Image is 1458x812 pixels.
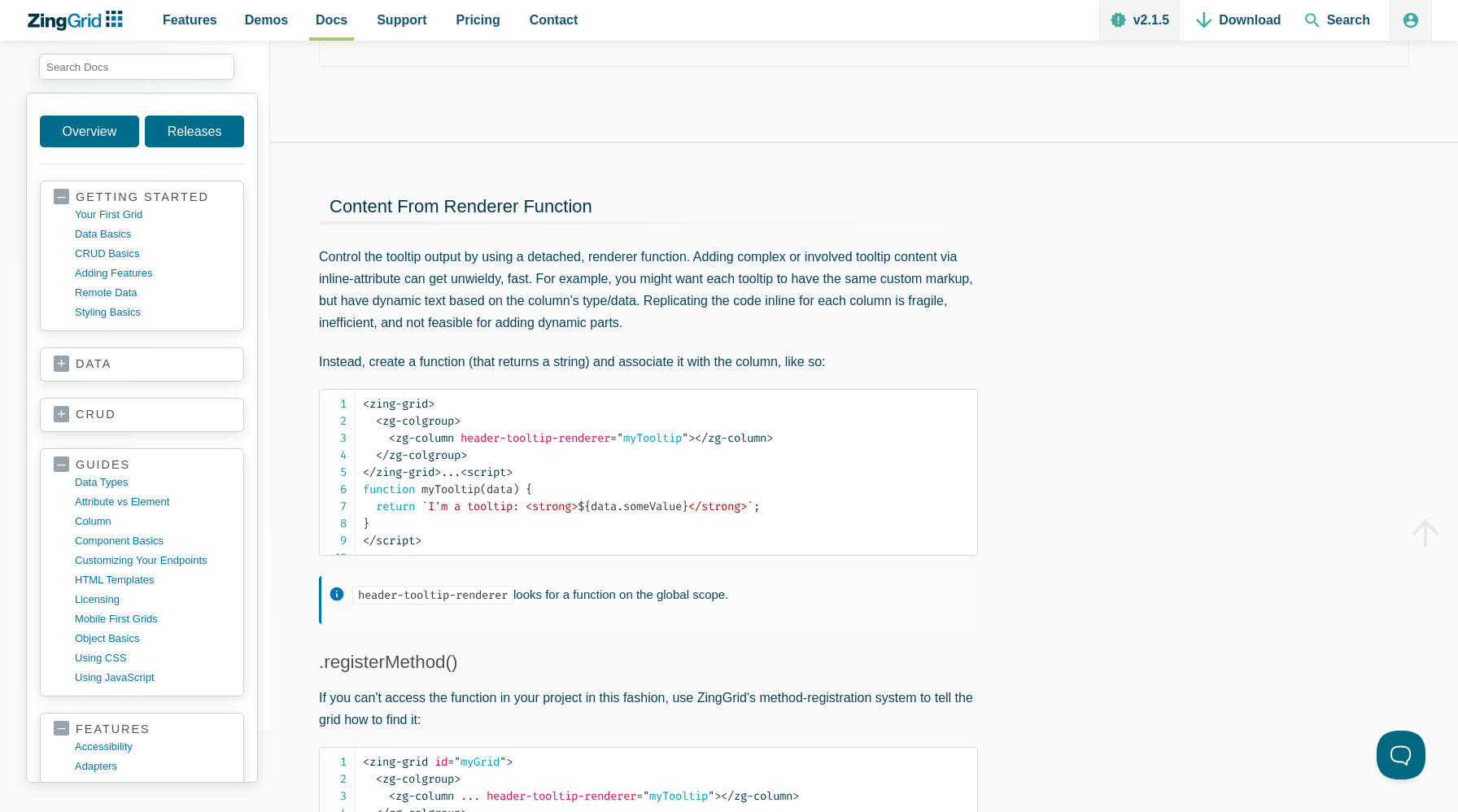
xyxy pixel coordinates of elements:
span: </strong>` [688,500,753,513]
span: `I'm a tooltip: <strong> [421,500,578,513]
span: </ [363,465,376,479]
a: Releases [145,116,244,147]
a: ZingChart Logo. Click to return to the homepage [26,11,131,31]
a: using JavaScript [75,668,230,688]
span: ) [513,482,519,496]
span: Features [163,9,217,31]
span: header-tooltip-renderer [461,431,610,445]
span: zg-column [721,789,792,803]
span: < [363,755,369,769]
span: ... [461,789,480,803]
a: data [54,356,230,373]
a: Content From Renderer Function [309,122,968,219]
span: > [792,789,799,803]
span: > [506,465,513,479]
p: Control the tooltip output by using a detached, renderer function. Adding complex or involved too... [319,246,978,334]
span: script [363,534,415,548]
a: HTML templates [75,570,230,590]
a: .registerMethod() [319,652,457,672]
a: using CSS [75,648,230,668]
span: myTooltip [636,789,714,803]
a: your first grid [75,205,230,225]
span: > [461,448,467,462]
a: data basics [75,225,230,244]
span: > [454,414,461,428]
span: < [363,397,369,411]
span: myTooltip [610,431,688,445]
span: Docs [316,9,347,31]
span: zg-colgroup [376,448,461,462]
a: Overview [40,116,139,147]
span: script [461,465,506,479]
a: features [54,722,230,737]
a: guides [54,457,230,473]
input: search input [39,54,234,80]
span: Demos [245,9,288,31]
span: > [434,465,441,479]
span: function [363,482,415,496]
span: </ [363,534,376,548]
span: Pricing [456,9,500,31]
span: zing-grid [363,755,428,769]
p: looks for a function on the global scope. [352,584,962,605]
span: > [766,431,773,445]
span: Content From Renderer Function [330,196,592,216]
a: styling basics [75,303,230,322]
span: zg-colgroup [376,772,454,786]
span: Contact [530,9,578,31]
a: adding features [75,264,230,283]
a: column [75,512,230,531]
a: customizing your endpoints [75,551,230,570]
a: remote data [75,283,230,303]
a: accessibility [75,737,230,757]
span: " [643,789,649,803]
span: " [682,431,688,445]
span: = [610,431,617,445]
span: < [376,772,382,786]
span: < [389,789,395,803]
iframe: Toggle Customer Support [1377,731,1425,779]
span: data someValue [578,500,688,513]
span: = [447,755,454,769]
span: } [682,500,688,513]
span: < [389,431,395,445]
span: zg-column [389,431,454,445]
span: ( [480,482,487,496]
span: > [454,772,461,786]
a: CRUD basics [75,244,230,264]
span: myTooltip [421,482,480,496]
span: < [376,414,382,428]
span: </ [376,448,389,462]
a: getting started [54,190,230,205]
span: ${ [578,500,591,513]
span: ; [753,500,760,513]
span: data [487,482,513,496]
code: header-tooltip-renderer [352,586,513,605]
span: zing-grid [363,397,428,411]
a: data types [75,473,230,492]
span: </ [721,789,734,803]
span: zing-grid [363,465,434,479]
span: " [617,431,623,445]
span: header-tooltip-renderer [487,789,636,803]
span: . [617,500,623,513]
a: component basics [75,531,230,551]
span: > [428,397,434,411]
span: zg-colgroup [376,414,454,428]
a: object basics [75,629,230,648]
span: id [434,755,447,769]
p: Instead, create a function (that returns a string) and associate it with the column, like so: [319,351,978,373]
a: adapters [75,757,230,776]
p: If you can't access the function in your project in this fashion, use ZingGrid's method-registrat... [319,687,978,731]
span: Support [377,9,426,31]
span: = [636,789,643,803]
a: Attribute vs Element [75,492,230,512]
span: return [376,500,415,513]
span: zg-column [695,431,766,445]
span: < [461,465,467,479]
span: myGrid [447,755,506,769]
span: zg-column [389,789,454,803]
a: licensing [75,590,230,609]
span: > [415,534,421,548]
